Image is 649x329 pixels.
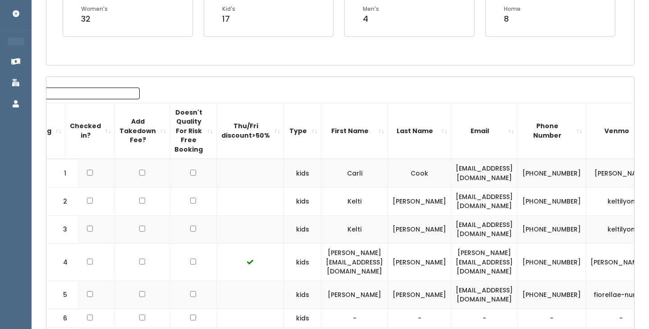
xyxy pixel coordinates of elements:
td: [PERSON_NAME] [388,243,451,281]
td: [PHONE_NUMBER] [518,187,586,215]
div: 8 [504,13,521,25]
td: - [451,309,518,328]
th: Thu/Fri discount&gt;50%: activate to sort column ascending [217,103,284,159]
th: Last Name: activate to sort column ascending [388,103,451,159]
td: 4 [46,243,78,281]
th: Type: activate to sort column ascending [284,103,321,159]
th: Phone Number: activate to sort column ascending [518,103,586,159]
td: [PERSON_NAME] [388,187,451,215]
td: [PHONE_NUMBER] [518,159,586,187]
td: [EMAIL_ADDRESS][DOMAIN_NAME] [451,159,518,187]
td: Kelti [321,187,388,215]
td: kids [284,159,321,187]
td: - [321,309,388,328]
td: - [388,309,451,328]
td: kids [284,281,321,309]
td: Cook [388,159,451,187]
td: [PERSON_NAME] [388,281,451,309]
td: - [518,309,586,328]
td: [EMAIL_ADDRESS][DOMAIN_NAME] [451,215,518,243]
div: Kid's [222,5,235,13]
td: kids [284,243,321,281]
td: [PHONE_NUMBER] [518,281,586,309]
td: 1 [46,159,78,187]
td: [PERSON_NAME] [388,215,451,243]
th: Doesn't Quality For Risk Free Booking : activate to sort column ascending [170,103,217,159]
td: [PERSON_NAME][EMAIL_ADDRESS][DOMAIN_NAME] [451,243,518,281]
td: [PERSON_NAME] [321,281,388,309]
div: Home [504,5,521,13]
div: Women's [81,5,108,13]
td: kids [284,187,321,215]
td: 6 [46,309,78,328]
td: 3 [46,215,78,243]
td: kids [284,215,321,243]
td: 5 [46,281,78,309]
td: [PHONE_NUMBER] [518,243,586,281]
div: Men's [363,5,379,13]
td: [EMAIL_ADDRESS][DOMAIN_NAME] [451,187,518,215]
td: kids [284,309,321,328]
div: 17 [222,13,235,25]
th: Email: activate to sort column ascending [451,103,518,159]
div: 4 [363,13,379,25]
input: Search: [25,88,140,99]
td: [EMAIL_ADDRESS][DOMAIN_NAME] [451,281,518,309]
td: [PERSON_NAME][EMAIL_ADDRESS][DOMAIN_NAME] [321,243,388,281]
td: [PHONE_NUMBER] [518,215,586,243]
div: 32 [81,13,108,25]
td: Kelti [321,215,388,243]
td: Carli [321,159,388,187]
td: 2 [46,187,78,215]
th: Add Takedown Fee?: activate to sort column ascending [115,103,170,159]
th: First Name: activate to sort column ascending [321,103,388,159]
th: Checked in?: activate to sort column ascending [65,103,115,159]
